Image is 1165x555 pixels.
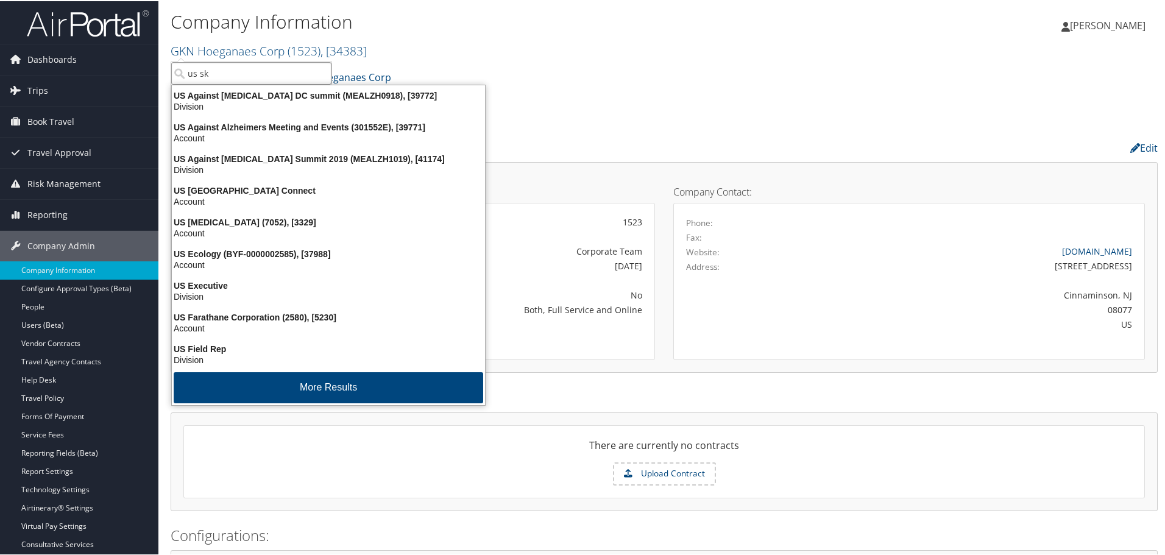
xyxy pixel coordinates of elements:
div: US [802,317,1133,330]
div: 08077 [802,302,1133,315]
h4: Company Contact: [673,186,1145,196]
div: There are currently no contracts [184,437,1144,461]
div: Division [165,353,492,364]
div: Cinnaminson, NJ [802,288,1133,300]
span: Trips [27,74,48,105]
div: US Field Rep [165,342,492,353]
a: GKN Hoeganaes Corp [171,41,367,58]
label: Upload Contract [614,462,715,483]
h2: Company Profile: [171,136,823,157]
span: Reporting [27,199,68,229]
div: US Against [MEDICAL_DATA] Summit 2019 (MEALZH1019), [41174] [165,152,492,163]
a: Edit [1130,140,1158,154]
span: Book Travel [27,105,74,136]
div: Both, Full Service and Online [351,302,642,315]
div: [DATE] [351,258,642,271]
div: US [GEOGRAPHIC_DATA] Connect [165,184,492,195]
a: [DOMAIN_NAME] [1062,244,1132,256]
div: US Ecology (BYF-0000002585), [37988] [165,247,492,258]
div: Account [165,258,492,269]
div: Account [165,227,492,238]
div: Division [165,163,492,174]
div: No [351,288,642,300]
div: Division [165,100,492,111]
h2: Configurations: [171,524,1158,545]
span: , [ 34383 ] [320,41,367,58]
label: Fax: [686,230,702,242]
img: airportal-logo.png [27,8,149,37]
button: More Results [174,371,483,402]
a: [PERSON_NAME] [1061,6,1158,43]
label: Website: [686,245,720,257]
span: Risk Management [27,168,101,198]
input: Search Accounts [171,61,331,83]
div: US Against Alzheimers Meeting and Events (301552E), [39771] [165,121,492,132]
span: Travel Approval [27,136,91,167]
div: Account [165,322,492,333]
div: US Executive [165,279,492,290]
div: Account [165,132,492,143]
div: Account [165,195,492,206]
span: Dashboards [27,43,77,74]
div: US Farathane Corporation (2580), [5230] [165,311,492,322]
label: Address: [686,260,720,272]
span: Company Admin [27,230,95,260]
div: Division [165,290,492,301]
h2: Contracts: [171,386,1158,406]
label: Phone: [686,216,713,228]
span: [PERSON_NAME] [1070,18,1146,31]
a: GKN Hoeganaes Corp [283,64,391,88]
span: ( 1523 ) [288,41,320,58]
div: 1523 [351,214,642,227]
div: [STREET_ADDRESS] [802,258,1133,271]
h1: Company Information [171,8,829,34]
div: Corporate Team [351,244,642,256]
div: US Against [MEDICAL_DATA] DC summit (MEALZH0918), [39772] [165,89,492,100]
div: US [MEDICAL_DATA] (7052), [3329] [165,216,492,227]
